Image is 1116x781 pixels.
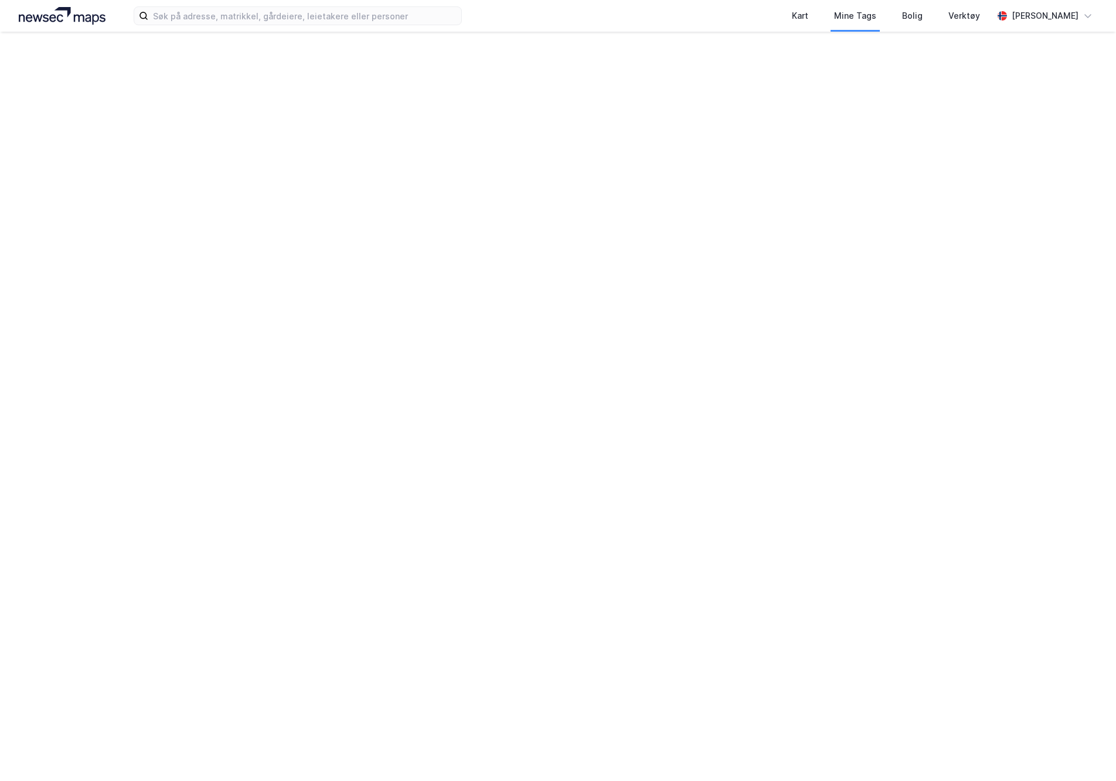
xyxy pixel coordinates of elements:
div: Bolig [902,9,923,23]
img: logo.a4113a55bc3d86da70a041830d287a7e.svg [19,7,106,25]
div: Mine Tags [834,9,876,23]
div: Verktøy [948,9,980,23]
div: Kart [792,9,808,23]
div: [PERSON_NAME] [1012,9,1078,23]
input: Søk på adresse, matrikkel, gårdeiere, leietakere eller personer [148,7,461,25]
